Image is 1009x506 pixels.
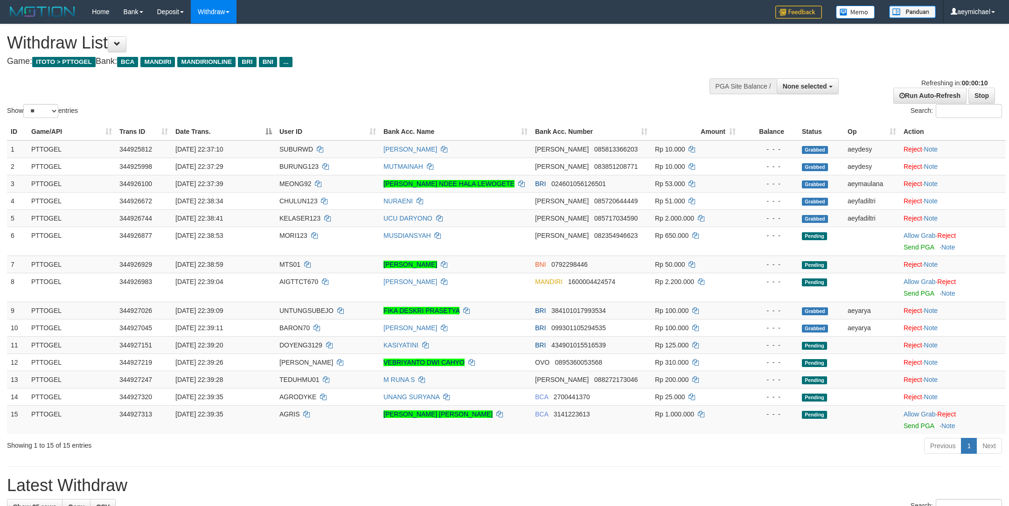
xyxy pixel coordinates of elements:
a: Note [924,180,938,187]
td: 9 [7,302,28,319]
span: Copy 3141223613 to clipboard [554,410,590,418]
td: · [900,388,1006,405]
td: 8 [7,273,28,302]
td: 15 [7,405,28,434]
span: Rp 53.000 [655,180,685,187]
a: Reject [904,261,922,268]
a: Reject [904,215,922,222]
a: [PERSON_NAME] [383,324,437,332]
span: AIGTTCT670 [279,278,318,285]
span: Pending [802,394,827,402]
a: Reject [904,197,922,205]
span: 344926929 [119,261,152,268]
a: Note [941,422,955,430]
span: Copy 085720644449 to clipboard [594,197,638,205]
span: ITOTO > PTTOGEL [32,57,96,67]
td: · [900,336,1006,354]
td: PTTOGEL [28,192,116,209]
th: User ID: activate to sort column ascending [276,123,380,140]
span: Grabbed [802,325,828,333]
span: 344927313 [119,410,152,418]
span: CHULUN123 [279,197,318,205]
span: 344927151 [119,341,152,349]
span: [PERSON_NAME] [535,215,589,222]
td: PTTOGEL [28,273,116,302]
span: Rp 100.000 [655,307,689,314]
span: Copy 085717034590 to clipboard [594,215,638,222]
span: MANDIRI [140,57,175,67]
div: - - - [743,340,794,350]
a: Reject [904,307,922,314]
div: - - - [743,214,794,223]
span: 344927219 [119,359,152,366]
span: [DATE] 22:39:20 [175,341,223,349]
td: · [900,302,1006,319]
a: [PERSON_NAME] [383,146,437,153]
span: DOYENG3129 [279,341,322,349]
img: panduan.png [889,6,936,18]
td: PTTOGEL [28,302,116,319]
span: Copy 085813366203 to clipboard [594,146,638,153]
td: PTTOGEL [28,336,116,354]
div: - - - [743,145,794,154]
span: [PERSON_NAME] [535,232,589,239]
span: Copy 2700441370 to clipboard [554,393,590,401]
span: Grabbed [802,180,828,188]
a: Next [976,438,1002,454]
span: BNI [535,261,546,268]
a: Note [924,197,938,205]
div: - - - [743,409,794,419]
a: Reject [904,393,922,401]
td: aeymaulana [844,175,900,192]
a: Note [941,243,955,251]
td: aeyfadiltri [844,192,900,209]
span: BCA [117,57,138,67]
h1: Withdraw List [7,34,663,52]
span: Copy 082354946623 to clipboard [594,232,638,239]
a: Reject [904,376,922,383]
span: MANDIRI [535,278,563,285]
a: UNANG SURYANA [383,393,439,401]
div: - - - [743,196,794,206]
th: Balance [739,123,798,140]
th: ID [7,123,28,140]
span: Refreshing in: [921,79,988,87]
th: Action [900,123,1006,140]
td: 1 [7,140,28,158]
a: [PERSON_NAME] [PERSON_NAME] [383,410,493,418]
td: aeydesy [844,158,900,175]
span: 344926877 [119,232,152,239]
a: Send PGA [904,243,934,251]
th: Trans ID: activate to sort column ascending [116,123,172,140]
th: Game/API: activate to sort column ascending [28,123,116,140]
span: Grabbed [802,215,828,223]
span: OVO [535,359,550,366]
td: · [900,319,1006,336]
a: Reject [904,324,922,332]
span: 344925812 [119,146,152,153]
span: [DATE] 22:37:29 [175,163,223,170]
th: Bank Acc. Name: activate to sort column ascending [380,123,531,140]
a: Reject [904,359,922,366]
span: BURUNG123 [279,163,319,170]
span: 344927026 [119,307,152,314]
span: [PERSON_NAME] [279,359,333,366]
span: Rp 25.000 [655,393,685,401]
td: · [900,209,1006,227]
span: [DATE] 22:38:53 [175,232,223,239]
a: Note [924,307,938,314]
span: Pending [802,376,827,384]
span: Rp 2.200.000 [655,278,694,285]
span: 344927045 [119,324,152,332]
div: - - - [743,162,794,171]
a: FIKA DESKRI PRASETYA [383,307,459,314]
td: PTTOGEL [28,140,116,158]
span: MORI123 [279,232,307,239]
a: Note [924,146,938,153]
span: Rp 51.000 [655,197,685,205]
th: Date Trans.: activate to sort column descending [172,123,276,140]
span: Rp 310.000 [655,359,689,366]
div: - - - [743,179,794,188]
td: 14 [7,388,28,405]
span: [DATE] 22:37:39 [175,180,223,187]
